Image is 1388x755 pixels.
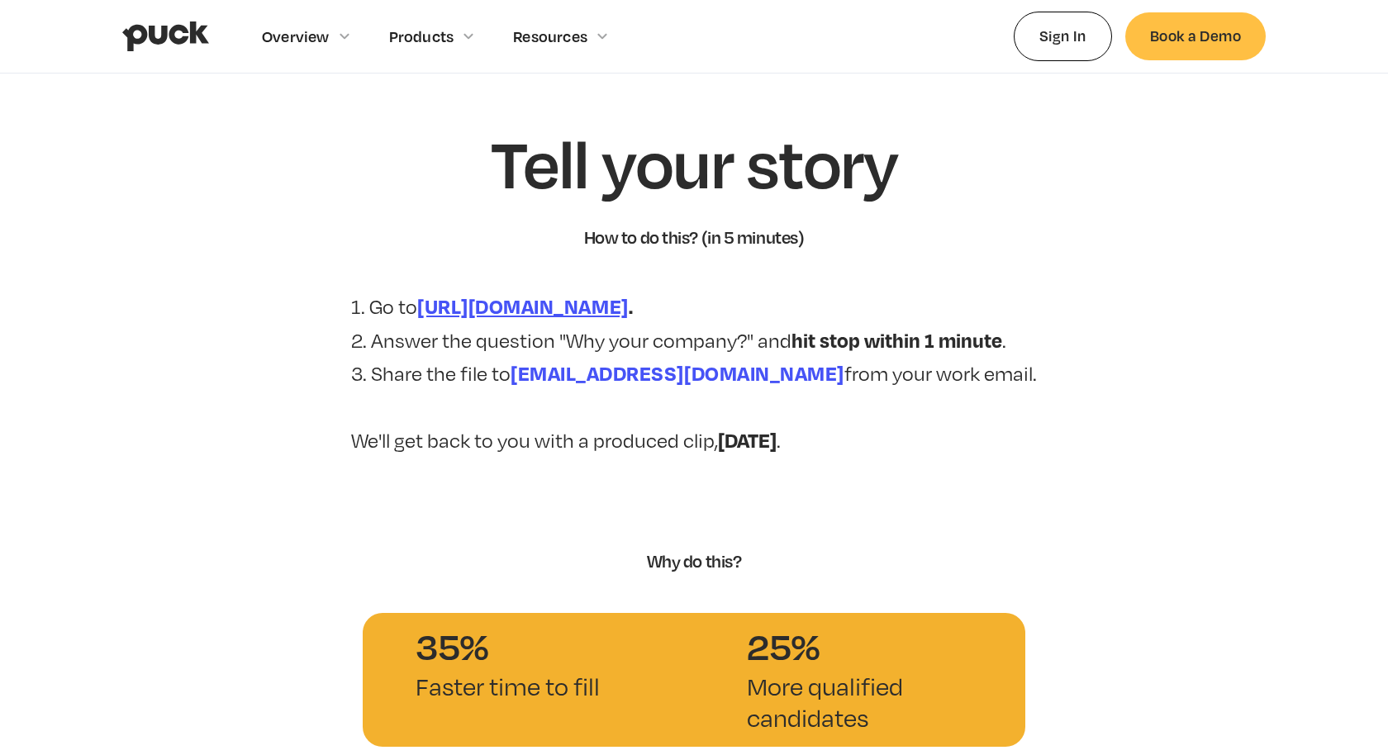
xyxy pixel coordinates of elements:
strong: . [629,292,633,319]
strong: [DATE] [718,426,777,453]
a: [EMAIL_ADDRESS][DOMAIN_NAME] [511,362,844,385]
a: Sign In [1014,12,1112,60]
a: [URL][DOMAIN_NAME] [417,295,628,318]
p: More qualified candidates [747,671,972,734]
h1: How to do this? (in 5 minutes) [584,226,805,249]
strong: [URL][DOMAIN_NAME] [417,292,628,319]
div: 35% [416,626,641,666]
p: 1. Go to 2. Answer the question "Why your company?" and . 3. Share the file to from your work ema... [351,289,1036,457]
h1: Tell your story [491,126,898,199]
div: Products [389,27,454,45]
strong: [EMAIL_ADDRESS][DOMAIN_NAME] [511,359,844,386]
div: 25% [747,626,972,666]
a: Book a Demo [1125,12,1266,59]
strong: hit stop within 1 minute [791,326,1002,353]
p: Faster time to fill [416,671,641,702]
div: Resources [513,27,587,45]
div: Overview [262,27,330,45]
h1: Why do this? [647,549,742,573]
